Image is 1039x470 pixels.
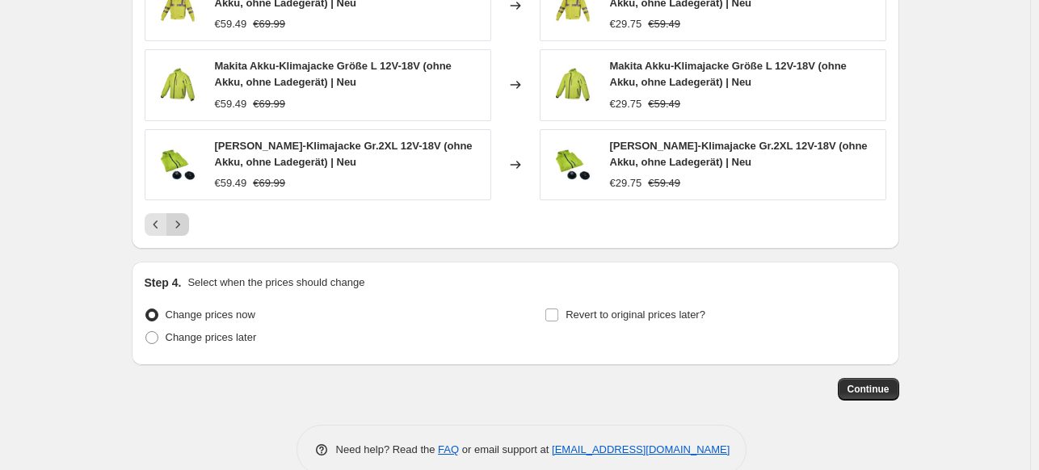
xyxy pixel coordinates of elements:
[253,96,285,112] strike: €69.99
[215,140,473,168] span: [PERSON_NAME]-Klimajacke Gr.2XL 12V-18V (ohne Akku, ohne Ladegerät) | Neu
[648,175,680,191] strike: €59.49
[215,16,247,32] div: €59.49
[215,96,247,112] div: €59.49
[610,60,847,88] span: Makita Akku-Klimajacke Größe L 12V-18V (ohne Akku, ohne Ladegerät) | Neu
[166,213,189,236] button: Next
[552,443,730,455] a: [EMAIL_ADDRESS][DOMAIN_NAME]
[166,308,255,321] span: Change prices now
[848,383,890,396] span: Continue
[610,175,642,191] div: €29.75
[549,141,597,189] img: 0088381864060_8d2a8b49-2a0f-3fd1-9c15-464192e23c12_1600x1600_221d75c2-4a46-48b0-a7e0-578b614ab9f9...
[145,213,167,236] button: Previous
[438,443,459,455] a: FAQ
[154,141,202,189] img: 0088381864060_8d2a8b49-2a0f-3fd1-9c15-464192e23c12_1600x1600_221d75c2-4a46-48b0-a7e0-578b614ab9f9...
[648,16,680,32] strike: €59.49
[566,308,705,321] span: Revert to original prices later?
[154,61,202,109] img: 0088381864046_c462fd75-16aa-34d6-893f-94268ceeea1b_1600x1600_b37538ef-81d5-41db-b8d1-a80aa95e33f8...
[253,175,285,191] strike: €69.99
[166,331,257,343] span: Change prices later
[459,443,552,455] span: or email support at
[187,275,364,291] p: Select when the prices should change
[145,275,182,291] h2: Step 4.
[549,61,597,109] img: 0088381864046_c462fd75-16aa-34d6-893f-94268ceeea1b_1600x1600_b37538ef-81d5-41db-b8d1-a80aa95e33f8...
[336,443,439,455] span: Need help? Read the
[145,213,189,236] nav: Pagination
[253,16,285,32] strike: €69.99
[215,60,452,88] span: Makita Akku-Klimajacke Größe L 12V-18V (ohne Akku, ohne Ladegerät) | Neu
[648,96,680,112] strike: €59.49
[215,175,247,191] div: €59.49
[610,16,642,32] div: €29.75
[838,378,899,401] button: Continue
[610,96,642,112] div: €29.75
[610,140,868,168] span: [PERSON_NAME]-Klimajacke Gr.2XL 12V-18V (ohne Akku, ohne Ladegerät) | Neu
